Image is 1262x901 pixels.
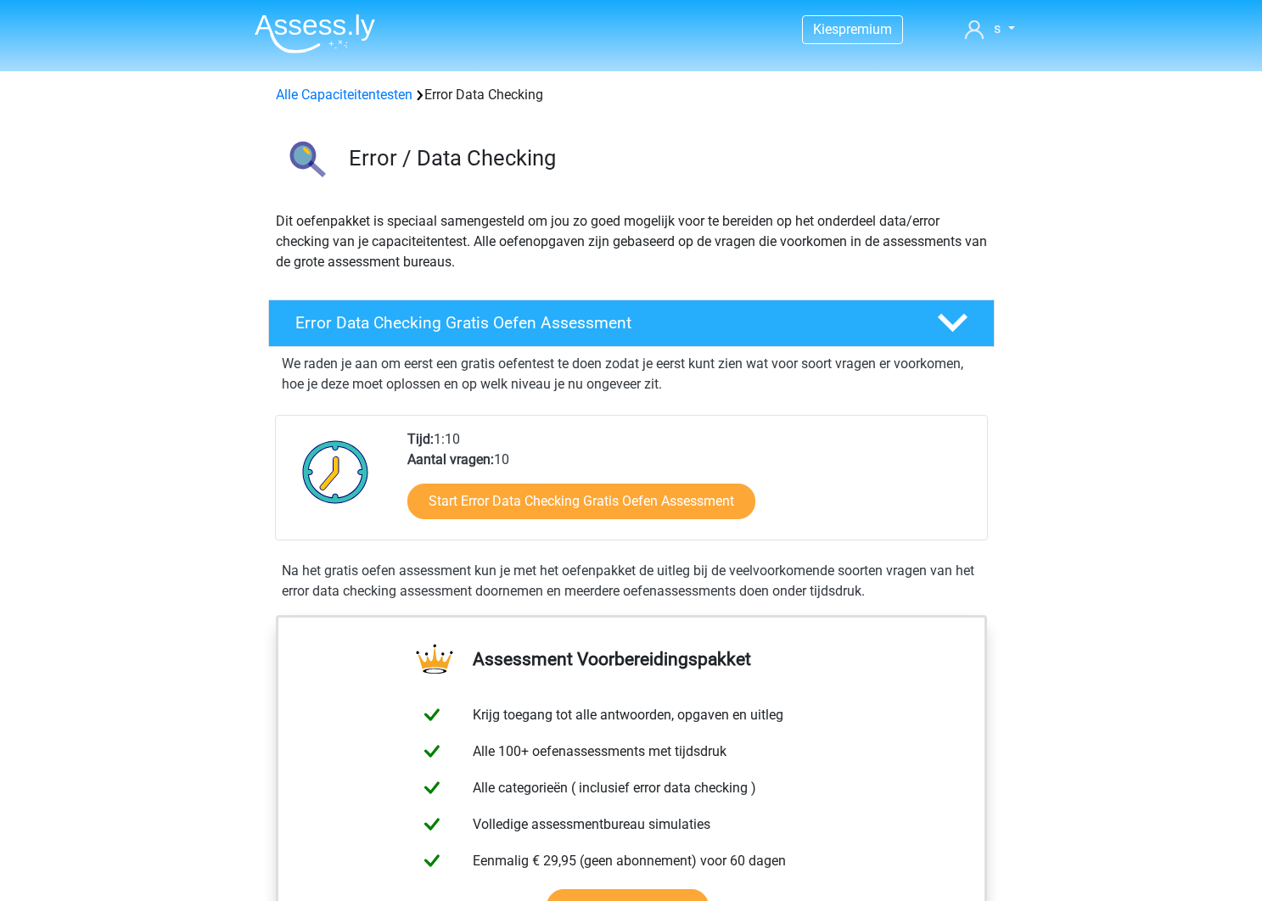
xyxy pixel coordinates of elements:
[395,429,986,540] div: 1:10 10
[295,313,910,333] h4: Error Data Checking Gratis Oefen Assessment
[994,20,1001,36] span: s
[255,14,375,53] img: Assessly
[813,21,839,37] span: Kies
[803,18,902,41] a: Kiespremium
[839,21,892,37] span: premium
[261,299,1001,347] a: Error Data Checking Gratis Oefen Assessment
[958,19,1021,39] a: s
[276,87,412,103] a: Alle Capaciteitentesten
[269,85,994,105] div: Error Data Checking
[407,451,494,467] b: Aantal vragen:
[275,561,988,602] div: Na het gratis oefen assessment kun je met het oefenpakket de uitleg bij de veelvoorkomende soorte...
[349,145,981,171] h3: Error / Data Checking
[282,354,981,395] p: We raden je aan om eerst een gratis oefentest te doen zodat je eerst kunt zien wat voor soort vra...
[269,126,341,198] img: error data checking
[407,431,434,447] b: Tijd:
[293,429,379,514] img: Klok
[407,484,755,519] a: Start Error Data Checking Gratis Oefen Assessment
[276,211,987,272] p: Dit oefenpakket is speciaal samengesteld om jou zo goed mogelijk voor te bereiden op het onderdee...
